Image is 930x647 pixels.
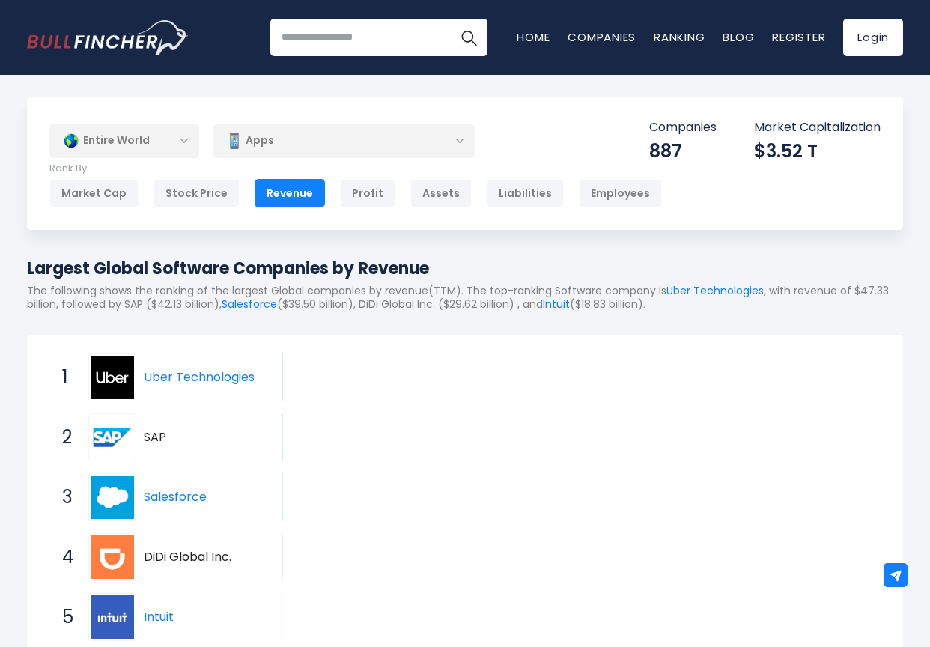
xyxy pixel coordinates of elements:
a: Intuit [88,593,144,641]
a: Ranking [654,29,705,45]
a: Salesforce [88,473,144,521]
a: Intuit [543,297,570,312]
img: Salesforce [91,476,134,519]
span: 1 [55,365,70,390]
span: 5 [55,604,70,630]
button: Search [450,19,487,56]
div: 887 [649,139,717,162]
div: Market Cap [49,179,139,207]
a: Salesforce [144,488,207,505]
img: Bullfincher logo [27,20,189,55]
a: Register [772,29,825,45]
div: $3.52 T [754,139,881,162]
a: Login [843,19,903,56]
a: Uber Technologies [144,368,255,386]
div: Profit [340,179,395,207]
div: Employees [579,179,662,207]
p: Companies [649,120,717,136]
span: DiDi Global Inc. [144,550,257,565]
span: 3 [55,485,70,510]
p: Rank By [49,162,662,175]
a: Salesforce [222,297,277,312]
div: Stock Price [154,179,240,207]
div: Entire World [49,124,199,158]
a: Home [517,29,550,45]
p: Market Capitalization [754,120,881,136]
a: Companies [568,29,636,45]
span: 4 [55,544,70,570]
img: Uber Technologies [91,356,134,399]
p: The following shows the ranking of the largest Global companies by revenue(TTM). The top-ranking ... [27,284,903,311]
a: Go to homepage [27,20,188,55]
div: Revenue [255,179,325,207]
a: Uber Technologies [666,283,764,298]
div: Liabilities [487,179,564,207]
img: Intuit [91,595,134,639]
img: SAP [91,416,134,459]
div: Apps [213,124,475,158]
a: Intuit [144,608,174,625]
span: SAP [144,430,257,446]
a: Uber Technologies [88,353,144,401]
img: DiDi Global Inc. [91,535,134,579]
span: 2 [55,425,70,450]
a: Blog [723,29,754,45]
div: Assets [410,179,472,207]
h1: Largest Global Software Companies by Revenue [27,256,903,281]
